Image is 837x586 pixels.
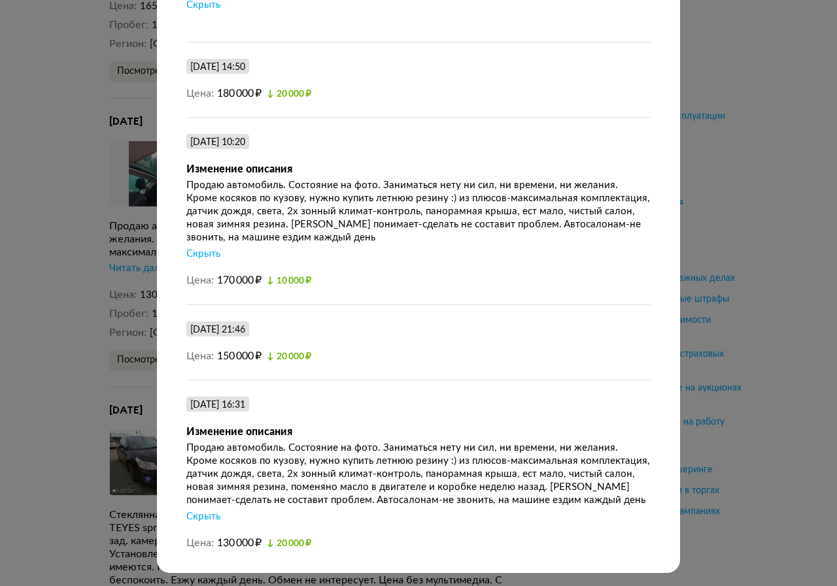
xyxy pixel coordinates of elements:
div: Скрыть [186,510,220,523]
span: 170 000 ₽ [217,275,262,285]
span: 150 000 ₽ [217,351,262,361]
span: 180 000 ₽ [217,88,262,99]
span: 20 000 ₽ [277,90,311,99]
dt: Цена [186,274,214,288]
div: ↓ [267,539,311,548]
div: Изменение описания [186,425,651,438]
dt: Цена [186,87,214,101]
div: ↓ [267,352,311,361]
div: [DATE] 21:46 [190,324,245,336]
div: Продаю автомобиль. Состояние на фото. Заниматься нету ни сил, ни времени, ни желания. Кроме косяк... [186,442,651,507]
div: ↓ [267,90,311,99]
span: 20 000 ₽ [277,352,311,361]
div: [DATE] 16:31 [190,399,245,411]
span: 130 000 ₽ [217,538,262,548]
div: Изменение описания [186,163,651,176]
dt: Цена [186,536,214,551]
span: 10 000 ₽ [277,276,311,285]
div: [DATE] 10:20 [190,137,245,148]
div: [DATE] 14:50 [190,61,245,73]
span: 20 000 ₽ [277,539,311,548]
div: ↓ [267,276,311,285]
div: Продаю автомобиль. Состояние на фото. Заниматься нету ни сил, ни времени, ни желания. Кроме косяк... [186,179,651,244]
div: Скрыть [186,248,220,261]
dt: Цена [186,350,214,364]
